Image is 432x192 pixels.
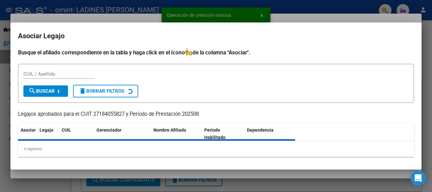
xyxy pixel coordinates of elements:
h2: Asociar Legajo [18,30,414,42]
h4: Busque el afiliado correspondiente en la tabla y haga click en el ícono de la columna "Asociar". [18,48,414,57]
datatable-header-cell: Dependencia [244,123,295,144]
p: Legajos aprobados para el CUIT 27184055827 y Período de Prestación 202508 [18,110,414,118]
span: Asociar [21,127,36,133]
button: Buscar [23,85,68,97]
span: Nombre Afiliado [153,127,186,133]
span: Legajo [40,127,53,133]
span: CUIL [62,127,71,133]
span: Dependencia [247,127,274,133]
span: Borrar Filtros [79,88,124,94]
span: Periodo Habilitado [204,127,225,140]
datatable-header-cell: Periodo Habilitado [202,123,244,144]
span: Buscar [28,88,55,94]
mat-icon: delete [79,87,86,95]
div: Open Intercom Messenger [410,170,426,186]
mat-icon: search [28,87,36,95]
button: Borrar Filtros [73,85,138,97]
datatable-header-cell: Gerenciador [94,123,151,144]
datatable-header-cell: Legajo [37,123,59,144]
span: Gerenciador [96,127,121,133]
div: 0 registros [18,141,414,157]
datatable-header-cell: CUIL [59,123,94,144]
datatable-header-cell: Nombre Afiliado [151,123,202,144]
datatable-header-cell: Asociar [18,123,37,144]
